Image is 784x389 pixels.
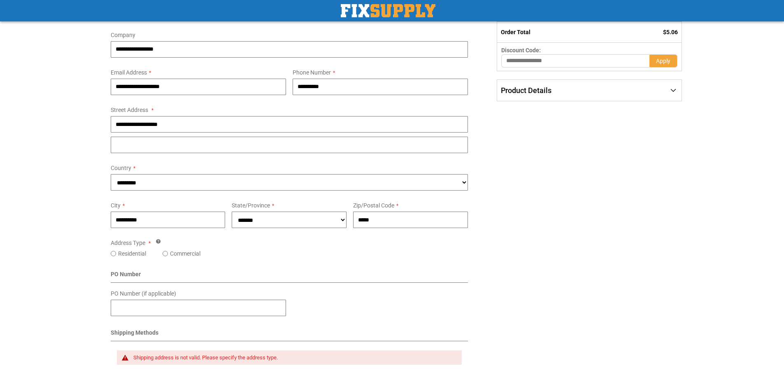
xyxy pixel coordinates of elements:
[649,54,677,68] button: Apply
[111,69,147,76] span: Email Address
[111,240,145,246] span: Address Type
[353,202,394,209] span: Zip/Postal Code
[341,4,435,17] img: Fix Industrial Supply
[133,354,454,361] div: Shipping address is not valid. Please specify the address type.
[111,165,131,171] span: Country
[341,4,435,17] a: store logo
[501,47,541,54] span: Discount Code:
[501,29,530,35] strong: Order Total
[663,29,678,35] span: $5.06
[293,69,331,76] span: Phone Number
[170,249,200,258] label: Commercial
[111,270,468,283] div: PO Number
[111,202,121,209] span: City
[656,58,670,64] span: Apply
[111,328,468,341] div: Shipping Methods
[118,249,146,258] label: Residential
[111,290,176,297] span: PO Number (if applicable)
[111,32,135,38] span: Company
[232,202,270,209] span: State/Province
[111,107,148,113] span: Street Address
[501,86,551,95] span: Product Details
